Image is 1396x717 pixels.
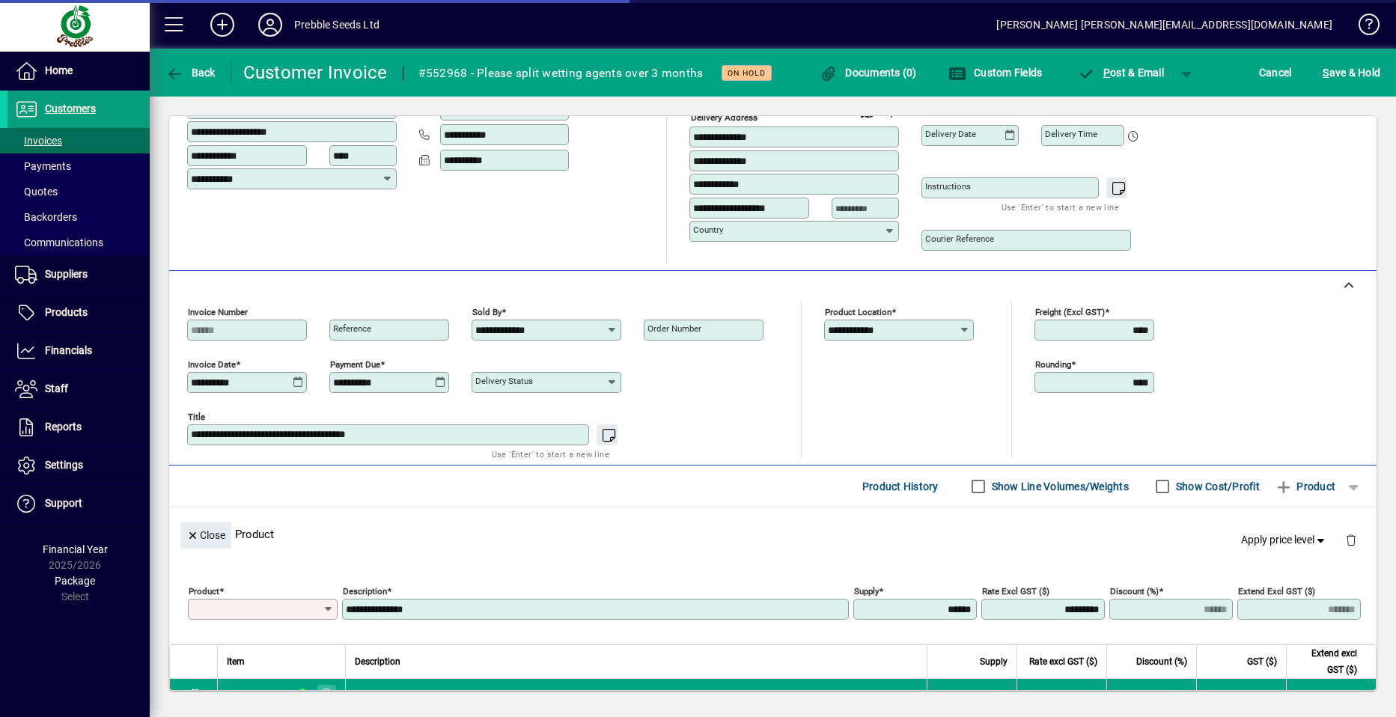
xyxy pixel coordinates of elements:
span: Financial Year [43,543,108,555]
a: Home [7,52,150,90]
mat-label: Rounding [1035,359,1071,370]
label: Show Line Volumes/Weights [989,479,1129,494]
mat-label: Rate excl GST ($) [982,586,1049,597]
span: Quotes [15,186,58,198]
button: Cancel [1255,59,1296,86]
button: Product History [856,473,945,500]
mat-label: Reference [333,323,371,334]
a: Support [7,485,150,522]
mat-label: Freight (excl GST) [1035,307,1105,317]
mat-hint: Use 'Enter' to start a new line [1002,198,1119,216]
mat-label: Supply [854,586,879,597]
mat-label: Payment due [330,359,380,370]
span: REVOLUTION 208L [355,686,448,701]
span: Home [45,64,73,76]
mat-label: Product location [825,307,891,317]
span: Item [227,653,245,670]
span: Description [355,653,400,670]
mat-label: Description [343,586,387,597]
app-page-header-button: Back [150,59,232,86]
a: Reports [7,409,150,446]
button: Delete [1333,522,1369,558]
span: Extend excl GST ($) [1296,645,1357,678]
span: Backorders [15,211,77,223]
span: Suppliers [45,268,88,280]
div: [PERSON_NAME] [PERSON_NAME][EMAIL_ADDRESS][DOMAIN_NAME] [996,13,1332,37]
span: Staff [45,382,68,394]
span: Reports [45,421,82,433]
span: Settings [45,459,83,471]
a: Financials [7,332,150,370]
span: Supply [980,653,1008,670]
span: Product [1275,475,1335,498]
span: Cancel [1259,61,1292,85]
button: Product [1267,473,1343,500]
span: Invoices [15,135,62,147]
span: Package [55,575,95,587]
span: GST ($) [1247,653,1277,670]
mat-label: Country [693,225,723,235]
a: Invoices [7,128,150,153]
a: Quotes [7,179,150,204]
span: Customers [45,103,96,115]
mat-label: Order number [647,323,701,334]
span: Rate excl GST ($) [1029,653,1097,670]
mat-label: Title [188,412,205,422]
span: Apply price level [1241,532,1328,548]
span: On hold [728,68,766,78]
mat-label: Delivery time [1045,129,1097,139]
a: Products [7,294,150,332]
app-page-header-button: Delete [1333,533,1369,546]
div: #552968 - Please split wetting agents over 3 months [418,61,704,85]
span: Documents (0) [820,67,917,79]
button: Add [198,11,246,38]
div: Customer Invoice [243,61,388,85]
a: Knowledge Base [1347,3,1377,52]
a: View on map [855,100,879,124]
a: Communications [7,230,150,255]
button: Custom Fields [945,59,1046,86]
mat-label: Invoice number [188,307,248,317]
button: Apply price level [1235,527,1334,554]
a: Settings [7,447,150,484]
mat-label: Instructions [925,181,971,192]
span: P [1103,67,1110,79]
mat-label: Delivery status [475,376,533,386]
span: Back [165,67,216,79]
span: Payments [15,160,71,172]
span: Products [45,306,88,318]
button: Save & Hold [1319,59,1384,86]
a: Suppliers [7,256,150,293]
span: Close [186,523,225,548]
mat-label: Discount (%) [1110,586,1159,597]
span: Financials [45,344,92,356]
div: 8686.9500 [1026,686,1097,701]
td: 0.0000 [1106,679,1196,709]
mat-hint: Use 'Enter' to start a new line [492,445,609,463]
mat-label: Product [189,586,219,597]
app-page-header-button: Close [177,528,235,541]
td: 2866.69 [1286,679,1376,709]
span: Communications [15,237,103,248]
div: REVOL208 [227,686,279,701]
a: Staff [7,370,150,408]
a: Backorders [7,204,150,230]
mat-label: Invoice date [188,359,236,370]
span: ave & Hold [1323,61,1380,85]
span: ost & Email [1077,67,1164,79]
span: CHRISTCHURCH [293,686,310,702]
button: Post & Email [1070,59,1171,86]
mat-label: Delivery date [925,129,976,139]
div: Product [169,507,1377,561]
span: Support [45,497,82,509]
label: Show Cost/Profit [1173,479,1260,494]
div: Prebble Seeds Ltd [294,13,380,37]
span: Discount (%) [1136,653,1187,670]
mat-label: Courier Reference [925,234,994,244]
mat-label: Sold by [472,307,502,317]
button: Back [162,59,219,86]
td: 430.00 [1196,679,1286,709]
span: Custom Fields [948,67,1043,79]
a: Payments [7,153,150,179]
button: Documents (0) [816,59,921,86]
